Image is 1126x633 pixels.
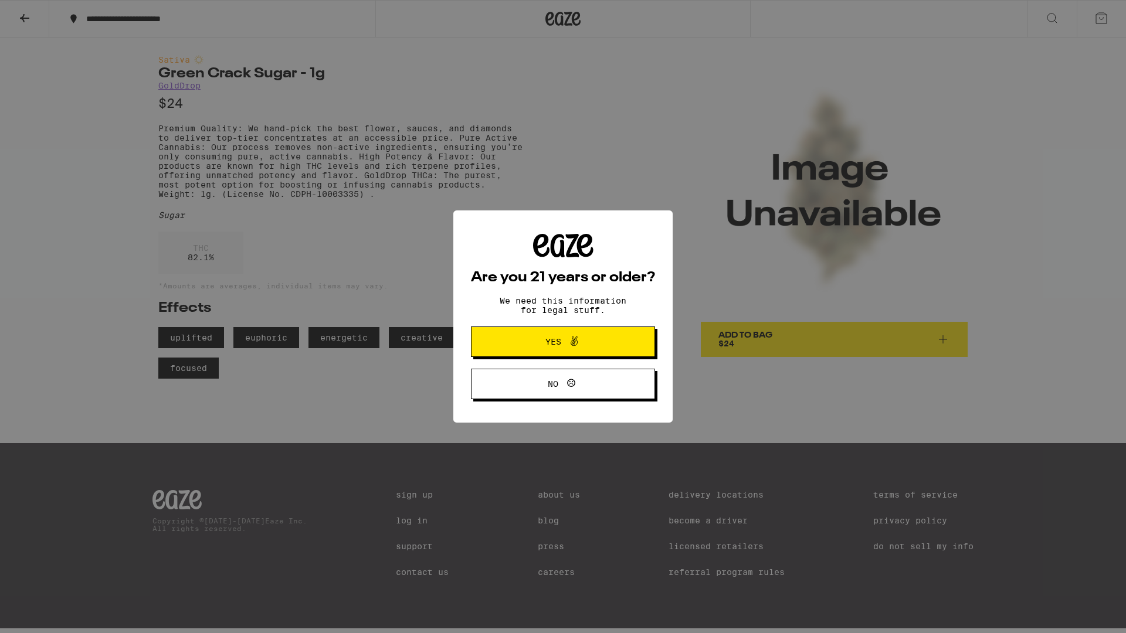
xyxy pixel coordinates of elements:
span: No [548,380,558,388]
button: Yes [471,326,655,357]
button: No [471,369,655,399]
span: Yes [545,338,561,346]
p: We need this information for legal stuff. [490,296,636,315]
h2: Are you 21 years or older? [471,271,655,285]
